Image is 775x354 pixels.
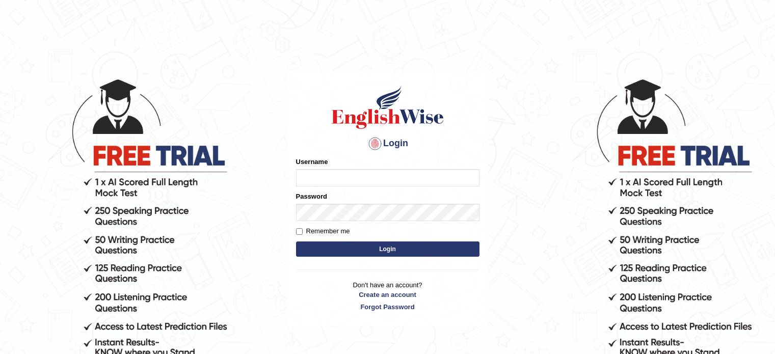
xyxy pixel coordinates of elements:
a: Forgot Password [296,302,479,312]
a: Create an account [296,290,479,299]
input: Remember me [296,228,303,235]
label: Username [296,157,328,167]
img: Logo of English Wise sign in for intelligent practice with AI [330,85,446,130]
p: Don't have an account? [296,280,479,312]
label: Remember me [296,226,350,236]
label: Password [296,192,327,201]
h4: Login [296,135,479,152]
button: Login [296,241,479,257]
